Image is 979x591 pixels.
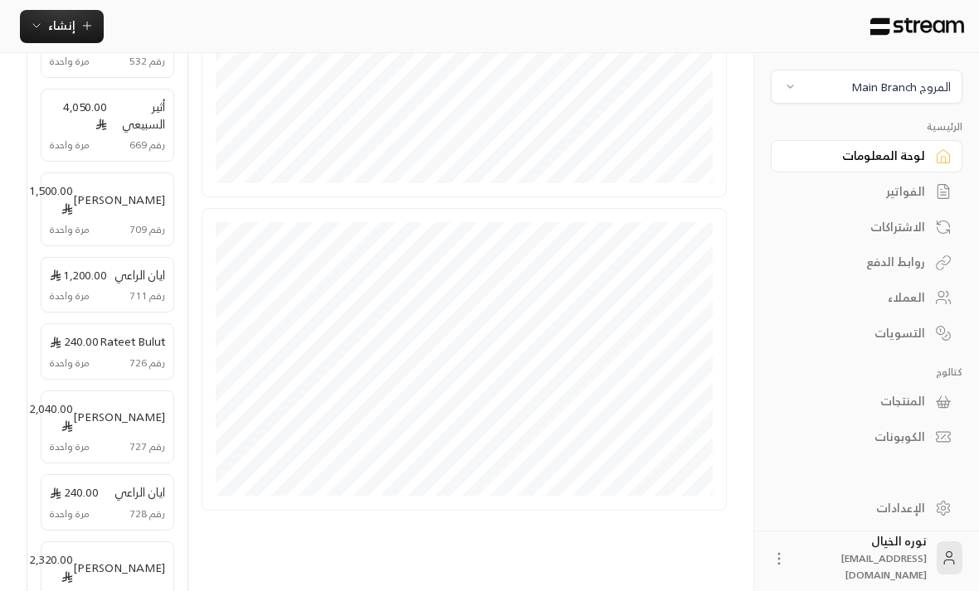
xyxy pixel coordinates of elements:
div: الإعدادات [791,500,925,516]
span: رقم 727 [129,439,165,454]
span: 2,320.00 [30,550,73,585]
span: رقم 711 [129,288,165,303]
span: إنشاء [48,15,75,36]
span: مرة واحدة [50,54,90,69]
button: إنشاء [20,10,104,43]
div: روابط الدفع [791,254,925,270]
span: رقم 726 [129,356,165,371]
span: ايان الراعي [114,266,165,283]
span: [PERSON_NAME] [73,559,165,576]
div: التسويات [791,325,925,342]
span: ايان الراعي [114,483,165,501]
div: الاشتراكات [791,219,925,235]
a: الاشتراكات [771,211,962,243]
span: 240.00 [50,483,99,501]
span: 1,500.00 [30,182,73,216]
span: رقم 709 [129,222,165,237]
span: مرة واحدة [50,222,90,237]
span: 4,050.00 [50,98,107,133]
div: الفواتير [791,183,925,200]
span: مرة واحدة [50,288,90,303]
div: المنتجات [791,393,925,409]
span: 240.00 [50,332,99,350]
span: مرة واحدة [50,439,90,454]
span: 1,200.00 [50,266,107,283]
span: [EMAIL_ADDRESS][DOMAIN_NAME] [841,550,927,584]
span: مرة واحدة [50,506,90,521]
a: المنتجات [771,385,962,418]
a: الإعدادات [771,492,962,524]
a: لوحة المعلومات [771,140,962,172]
span: Rateet Bulut [100,332,165,350]
img: Logo [869,17,966,36]
p: كتالوج [771,366,962,379]
span: [PERSON_NAME] [73,191,165,208]
div: الكوبونات [791,429,925,445]
span: 2,040.00 [30,400,73,434]
p: الرئيسية [771,120,962,133]
span: مرة واحدة [50,138,90,153]
div: لوحة المعلومات [791,148,925,164]
span: [PERSON_NAME] [73,408,165,425]
a: روابط الدفع [771,246,962,279]
a: العملاء [771,282,962,314]
span: رقم 532 [129,54,165,69]
div: العملاء [791,289,925,306]
div: المروج Main Branch [851,78,951,95]
a: التسويات [771,317,962,349]
a: الكوبونات [771,421,962,453]
span: رقم 669 [129,138,165,153]
div: نوره الخيال [797,533,927,583]
span: أثير السبيعي [107,98,166,133]
span: مرة واحدة [50,356,90,371]
a: الفواتير [771,176,962,208]
span: رقم 728 [129,506,165,521]
button: المروج Main Branch [771,70,962,104]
